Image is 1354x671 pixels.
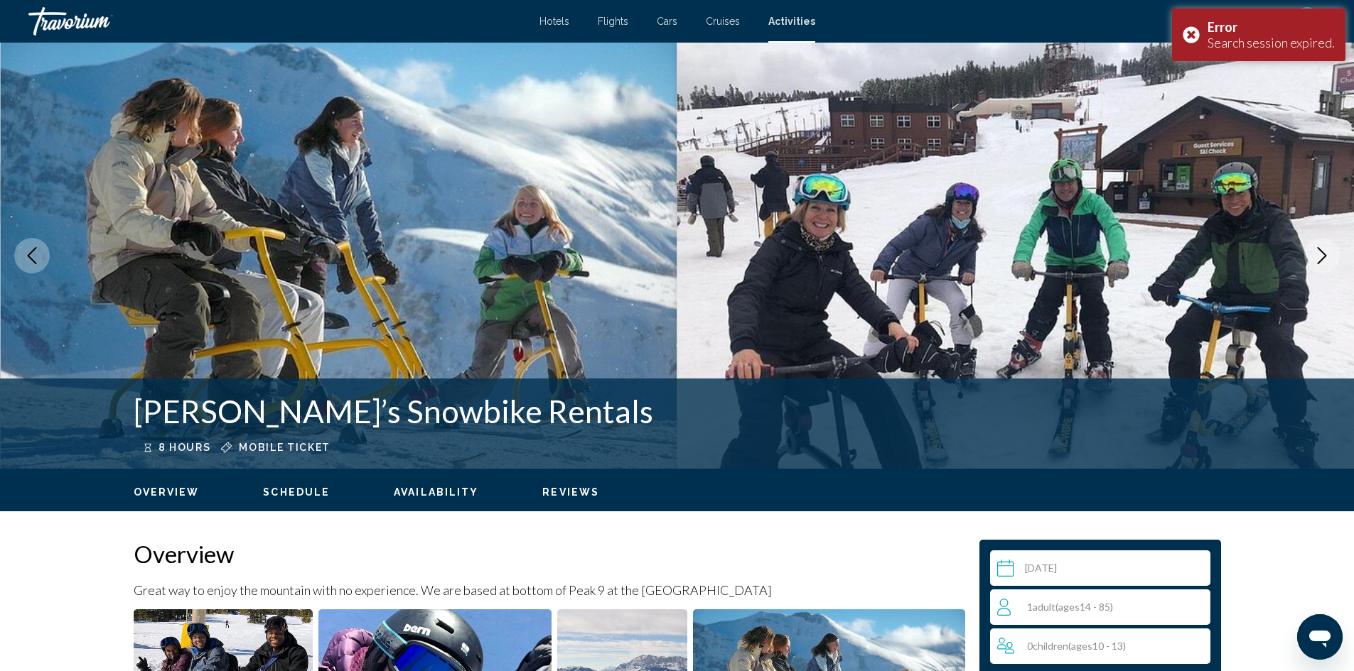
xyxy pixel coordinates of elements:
[28,7,525,36] a: Travorium
[1071,640,1092,652] span: ages
[134,486,200,498] span: Overview
[394,486,478,498] span: Availability
[1027,601,1113,613] span: 1
[263,486,330,498] span: Schedule
[657,16,677,27] a: Cars
[539,16,569,27] a: Hotels
[706,16,740,27] a: Cruises
[14,238,50,273] button: Previous image
[394,486,478,498] button: Availability
[1027,640,1126,652] span: 0
[263,486,330,498] button: Schedule
[990,589,1210,664] button: Travelers: 1 adult, 0 children
[1297,614,1343,660] iframe: Button to launch messaging window
[598,16,628,27] a: Flights
[134,486,200,498] button: Overview
[1055,601,1113,613] span: ( 14 - 85)
[1304,238,1340,273] button: Next image
[134,393,994,430] h1: [PERSON_NAME]’s Snowbike Rentals
[542,486,599,498] button: Reviews
[1208,35,1335,50] div: Search session expired.
[1068,640,1126,652] span: ( 10 - 13)
[239,442,331,453] span: Mobile ticket
[1289,6,1326,36] button: User Menu
[1208,19,1335,35] div: Error
[134,540,965,568] h2: Overview
[158,442,211,453] span: 8 hours
[134,582,965,598] p: Great way to enjoy the mountain with no experience. We are based at bottom of Peak 9 at the [GEOG...
[768,16,815,27] a: Activities
[1033,601,1055,613] span: Adult
[1058,601,1080,613] span: ages
[1033,640,1068,652] span: Children
[542,486,599,498] span: Reviews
